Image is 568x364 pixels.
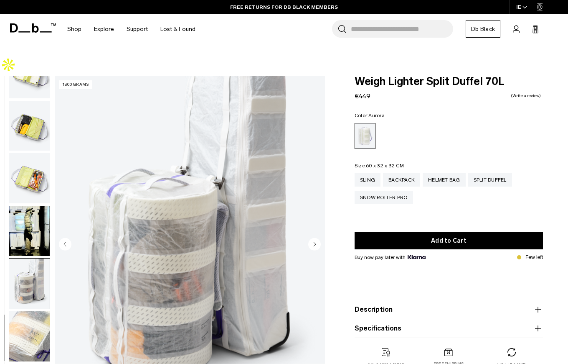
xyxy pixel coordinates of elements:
[59,80,92,89] p: 1300 grams
[468,173,512,187] a: Split Duffel
[9,153,50,204] button: Weigh_Lighter_Split_Duffel_70L_7.png
[355,191,413,204] a: Snow Roller Pro
[408,255,426,259] img: {"height" => 20, "alt" => "Klarna"}
[230,3,338,11] a: FREE RETURNS FOR DB BLACK MEMBERS
[67,14,81,44] a: Shop
[423,173,466,187] a: Helmet Bag
[9,311,50,362] button: Weigh_Lighter_Split_Duffel_70L_10.png
[9,153,50,203] img: Weigh_Lighter_Split_Duffel_70L_7.png
[160,14,195,44] a: Lost & Found
[308,238,321,252] button: Next slide
[127,14,148,44] a: Support
[94,14,114,44] a: Explore
[9,311,50,361] img: Weigh_Lighter_Split_Duffel_70L_10.png
[9,205,50,256] button: Weigh Lighter Split Duffel 70L Aurora
[355,92,370,100] span: €449
[9,258,50,309] button: Weigh_Lighter_Split_Duffel_70L_9.png
[511,94,541,98] a: Write a review
[368,113,385,118] span: Aurora
[366,163,404,169] span: 60 x 32 x 32 CM
[9,206,50,256] img: Weigh Lighter Split Duffel 70L Aurora
[355,173,380,187] a: Sling
[355,123,375,149] a: Aurora
[355,323,543,333] button: Specifications
[355,163,404,168] legend: Size:
[355,232,543,249] button: Add to Cart
[355,305,543,315] button: Description
[9,101,50,151] img: Weigh_Lighter_Split_Duffel_70L_6.png
[61,14,202,44] nav: Main Navigation
[9,100,50,151] button: Weigh_Lighter_Split_Duffel_70L_6.png
[355,113,385,118] legend: Color:
[355,76,543,87] span: Weigh Lighter Split Duffel 70L
[9,259,50,309] img: Weigh_Lighter_Split_Duffel_70L_9.png
[525,254,543,261] p: Few left
[383,173,420,187] a: Backpack
[59,238,71,252] button: Previous slide
[355,254,426,261] span: Buy now pay later with
[466,20,500,38] a: Db Black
